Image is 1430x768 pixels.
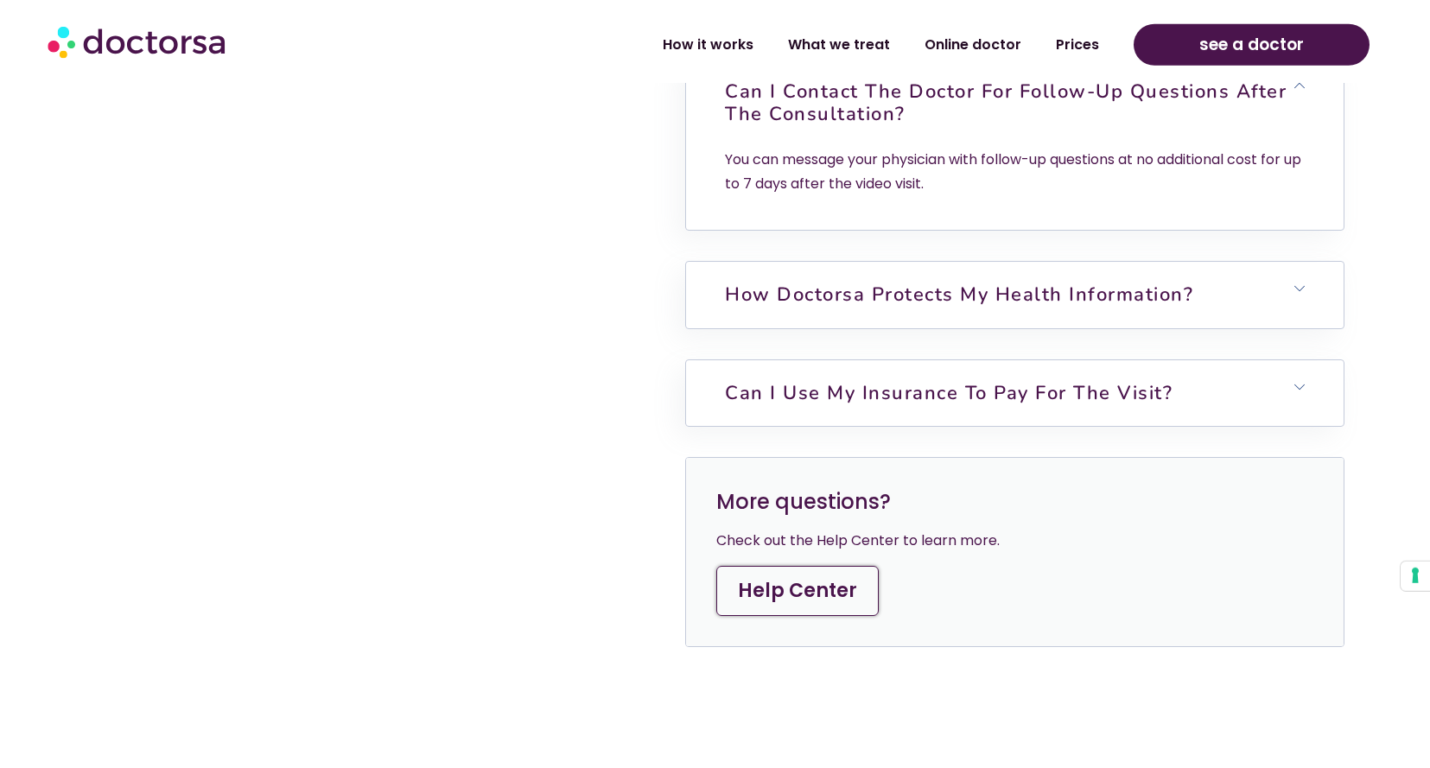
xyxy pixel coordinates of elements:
[716,529,1312,553] div: Check out the Help Center to learn more.
[374,25,1117,65] nav: Menu
[725,148,1304,196] p: You can message your physician with follow-up questions at no additional cost for up to 7 days af...
[725,380,1173,406] a: Can I use my insurance to pay for the visit?
[686,59,1343,148] h6: Can I contact the doctor for follow-up questions after the consultation?
[1134,24,1369,66] a: see a doctor
[771,25,907,65] a: What we treat
[716,566,879,616] a: Help Center
[1199,31,1304,59] span: see a doctor
[1401,562,1430,591] button: Your consent preferences for tracking technologies
[686,360,1343,426] h6: Can I use my insurance to pay for the visit?
[907,25,1039,65] a: Online doctor
[645,25,771,65] a: How it works
[686,148,1343,230] div: Can I contact the doctor for follow-up questions after the consultation?
[725,79,1287,127] a: Can I contact the doctor for follow-up questions after the consultation?
[725,282,1193,308] a: How Doctorsa protects my health information?
[716,488,1312,516] h3: More questions?
[1039,25,1116,65] a: Prices
[686,262,1343,327] h6: How Doctorsa protects my health information?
